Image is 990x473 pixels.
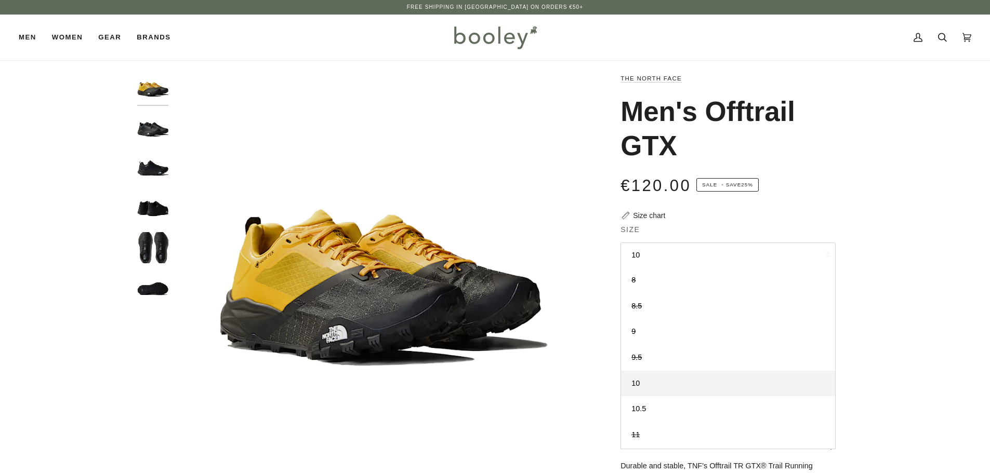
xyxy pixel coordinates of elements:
span: 9.5 [631,353,642,361]
span: Brands [137,32,170,43]
p: Free Shipping in [GEOGRAPHIC_DATA] on Orders €50+ [407,3,583,11]
img: The North Face Men's OffTrail GTX TNF Black / TNF Black - Booley Galway [137,192,168,223]
span: 8.5 [631,302,642,310]
img: The North Face Men's OffTrail GTX TNF Black / TNF Black - Booley Galway [137,232,168,263]
span: 11 [631,430,640,439]
span: Women [52,32,83,43]
a: 10.5 [621,396,835,422]
span: 8 [631,276,636,284]
span: 10 [631,379,640,387]
span: Men [19,32,36,43]
img: Booley [450,22,540,52]
a: Gear [90,15,129,60]
a: Men [19,15,44,60]
a: 11 [621,422,835,448]
a: 8 [621,267,835,293]
a: 8.5 [621,293,835,319]
a: 9.5 [621,345,835,371]
span: 25% [741,182,753,187]
a: The North Face [621,75,682,82]
a: 10 [621,371,835,397]
span: 10.5 [631,404,646,413]
span: Size [621,224,640,235]
a: Women [44,15,90,60]
em: • [719,182,726,187]
div: Size chart [633,210,665,221]
button: 10 [621,242,836,268]
h1: Men's Offtrail GTX [621,94,828,163]
img: The North Face Men's OffTrail GTX TNF Black / TNF Black - Booley Galway [137,113,168,144]
img: The North Face Men's OffTrail GTX TNF Black / TNF Black - Booley Galway [137,152,168,183]
span: Sale [702,182,717,187]
span: Gear [98,32,121,43]
span: €120.00 [621,177,691,195]
span: Save [696,178,759,192]
a: Brands [129,15,178,60]
a: 9 [621,319,835,345]
span: 9 [631,327,636,335]
img: The North Face Men's OffTrail GTX TNF Black / TNF Black - Booley Galway [137,272,168,303]
img: The North Face Men's OffTrail GTX Summit Gold / TNF Black - Booley Galway [137,73,168,104]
